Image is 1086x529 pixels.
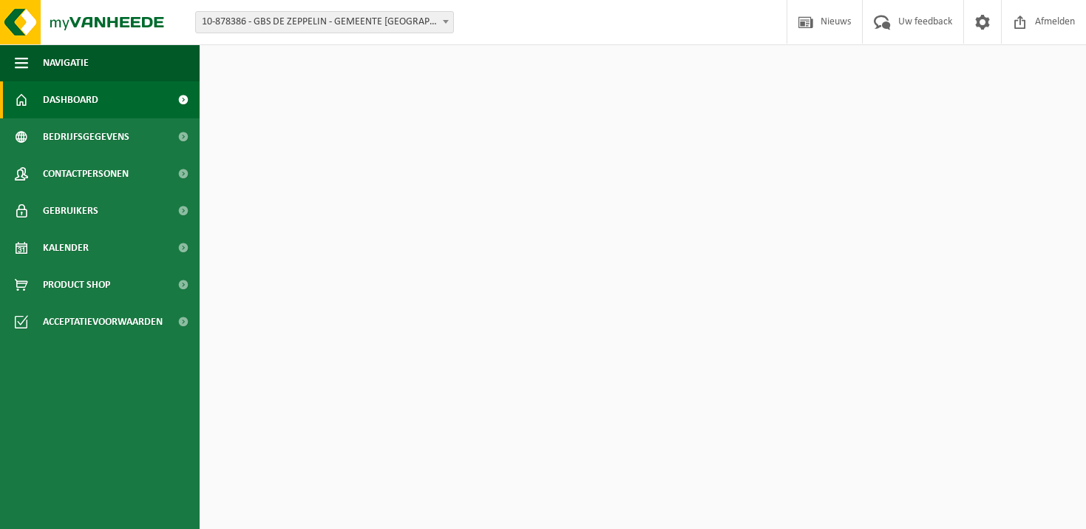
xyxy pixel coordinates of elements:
span: Navigatie [43,44,89,81]
span: 10-878386 - GBS DE ZEPPELIN - GEMEENTE BEVEREN - KOSTENPLAATS 21 - HAASDONK [195,11,454,33]
span: Kalender [43,229,89,266]
span: Bedrijfsgegevens [43,118,129,155]
span: 10-878386 - GBS DE ZEPPELIN - GEMEENTE BEVEREN - KOSTENPLAATS 21 - HAASDONK [196,12,453,33]
span: Acceptatievoorwaarden [43,303,163,340]
span: Contactpersonen [43,155,129,192]
span: Gebruikers [43,192,98,229]
span: Product Shop [43,266,110,303]
span: Dashboard [43,81,98,118]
